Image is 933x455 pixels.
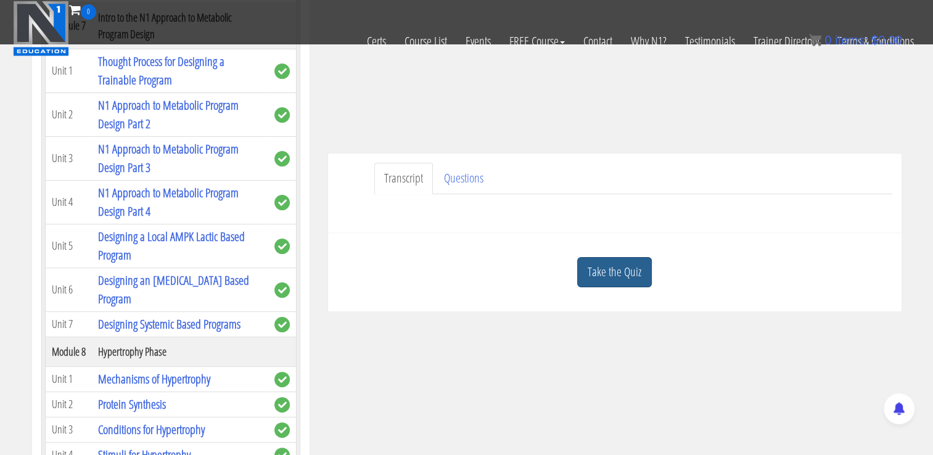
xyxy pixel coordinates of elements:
td: Unit 5 [45,224,92,268]
a: Testimonials [676,20,744,63]
span: complete [274,64,290,79]
span: complete [274,107,290,123]
a: Events [456,20,500,63]
span: complete [274,317,290,332]
span: $ [871,33,878,47]
a: Terms & Conditions [828,20,923,63]
th: Hypertrophy Phase [92,337,268,366]
td: Unit 2 [45,92,92,136]
span: complete [274,195,290,210]
span: complete [274,397,290,412]
td: Unit 3 [45,417,92,442]
span: complete [274,239,290,254]
a: Course List [395,20,456,63]
a: Certs [358,20,395,63]
a: N1 Approach to Metabolic Program Design Part 3 [98,141,239,176]
td: Unit 1 [45,366,92,391]
span: complete [274,282,290,298]
td: Unit 2 [45,391,92,417]
a: Why N1? [622,20,676,63]
span: complete [274,422,290,438]
td: Unit 4 [45,180,92,224]
a: Conditions for Hypertrophy [98,421,205,438]
a: Trainer Directory [744,20,828,63]
img: icon11.png [809,34,821,46]
a: Mechanisms of Hypertrophy [98,371,210,387]
span: 0 [824,33,831,47]
span: complete [274,151,290,166]
a: Designing a Local AMPK Lactic Based Program [98,228,245,263]
a: Protein Synthesis [98,396,166,412]
span: 0 [81,4,96,20]
td: Unit 1 [45,49,92,92]
bdi: 0.00 [871,33,902,47]
a: 0 items: $0.00 [809,33,902,47]
a: FREE Course [500,20,574,63]
a: Questions [434,163,493,194]
a: Contact [574,20,622,63]
span: items: [835,33,868,47]
td: Unit 6 [45,268,92,311]
a: 0 [69,1,96,18]
a: Thought Process for Designing a Trainable Program [98,53,224,88]
th: Module 8 [45,337,92,366]
a: Designing Systemic Based Programs [98,316,240,332]
td: Unit 3 [45,136,92,180]
td: Unit 7 [45,311,92,337]
a: N1 Approach to Metabolic Program Design Part 4 [98,184,239,219]
a: Designing an [MEDICAL_DATA] Based Program [98,272,249,307]
a: Transcript [374,163,433,194]
a: Take the Quiz [577,257,652,287]
img: n1-education [13,1,69,56]
span: complete [274,372,290,387]
a: N1 Approach to Metabolic Program Design Part 2 [98,97,239,132]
